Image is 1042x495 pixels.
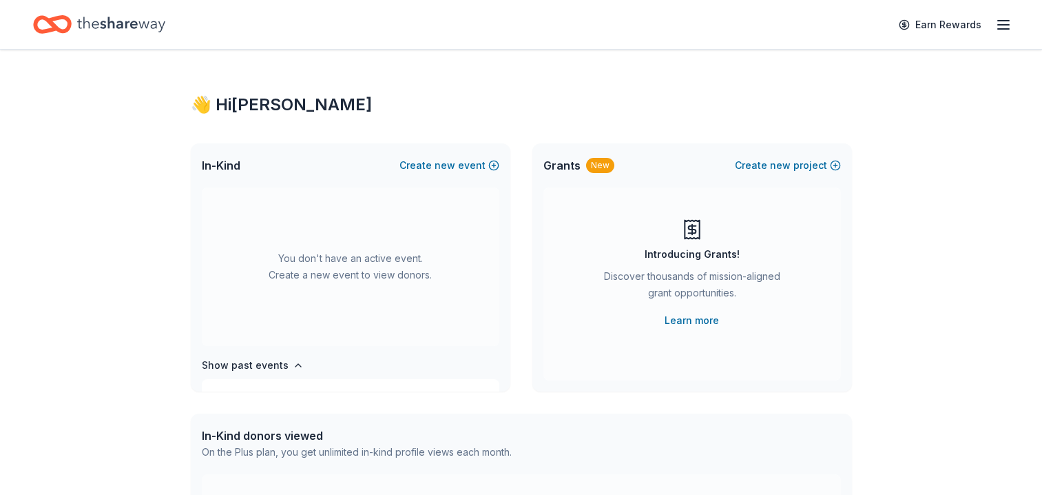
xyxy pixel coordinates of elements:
[202,357,289,374] h4: Show past events
[191,94,852,116] div: 👋 Hi [PERSON_NAME]
[202,427,512,444] div: In-Kind donors viewed
[598,268,786,307] div: Discover thousands of mission-aligned grant opportunities.
[202,157,240,174] span: In-Kind
[665,312,719,329] a: Learn more
[735,157,841,174] button: Createnewproject
[399,157,499,174] button: Createnewevent
[202,444,512,461] div: On the Plus plan, you get unlimited in-kind profile views each month.
[543,157,581,174] span: Grants
[770,157,791,174] span: new
[33,8,165,41] a: Home
[210,390,337,407] span: Chefs for Gemma 2025
[586,158,614,173] div: New
[890,12,990,37] a: Earn Rewards
[435,157,455,174] span: new
[645,246,740,263] div: Introducing Grants!
[202,357,304,374] button: Show past events
[202,188,499,346] div: You don't have an active event. Create a new event to view donors.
